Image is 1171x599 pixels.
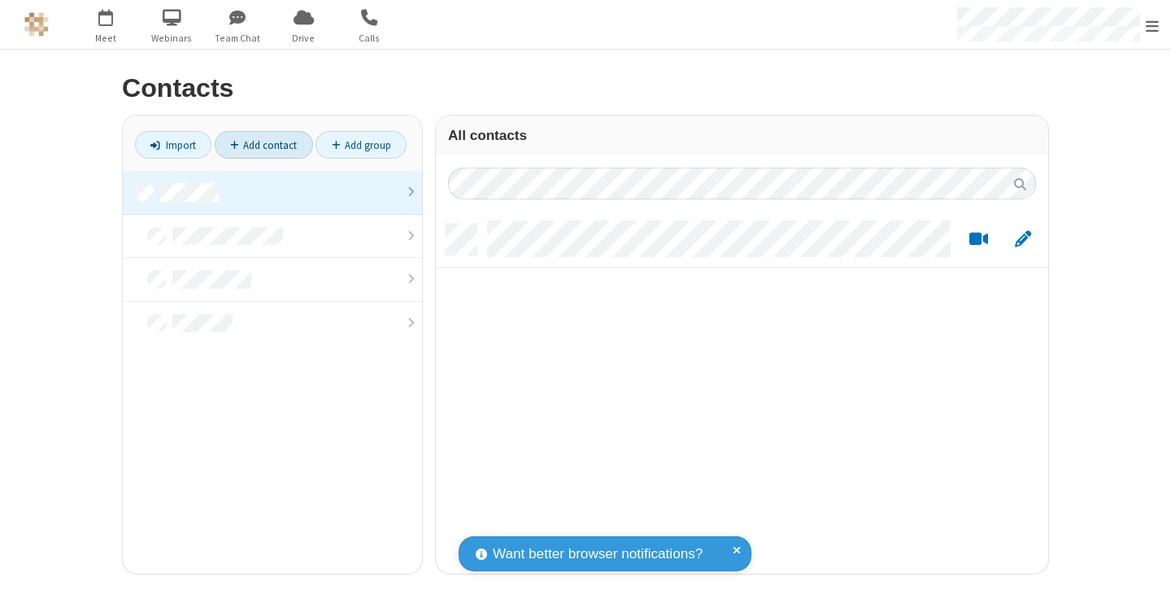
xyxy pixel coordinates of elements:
h3: All contacts [448,128,1036,143]
button: Edit [1007,230,1038,250]
button: Start a video meeting [963,230,995,250]
span: Webinars [141,31,202,46]
a: Add contact [215,131,313,159]
img: QA Selenium DO NOT DELETE OR CHANGE [24,12,49,37]
a: Add group [316,131,407,159]
span: Want better browser notifications? [493,544,703,565]
div: grid [436,212,1048,574]
span: Drive [273,31,334,46]
a: Import [135,131,211,159]
span: Calls [339,31,400,46]
h2: Contacts [122,74,1049,103]
span: Team Chat [207,31,268,46]
span: Meet [76,31,137,46]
